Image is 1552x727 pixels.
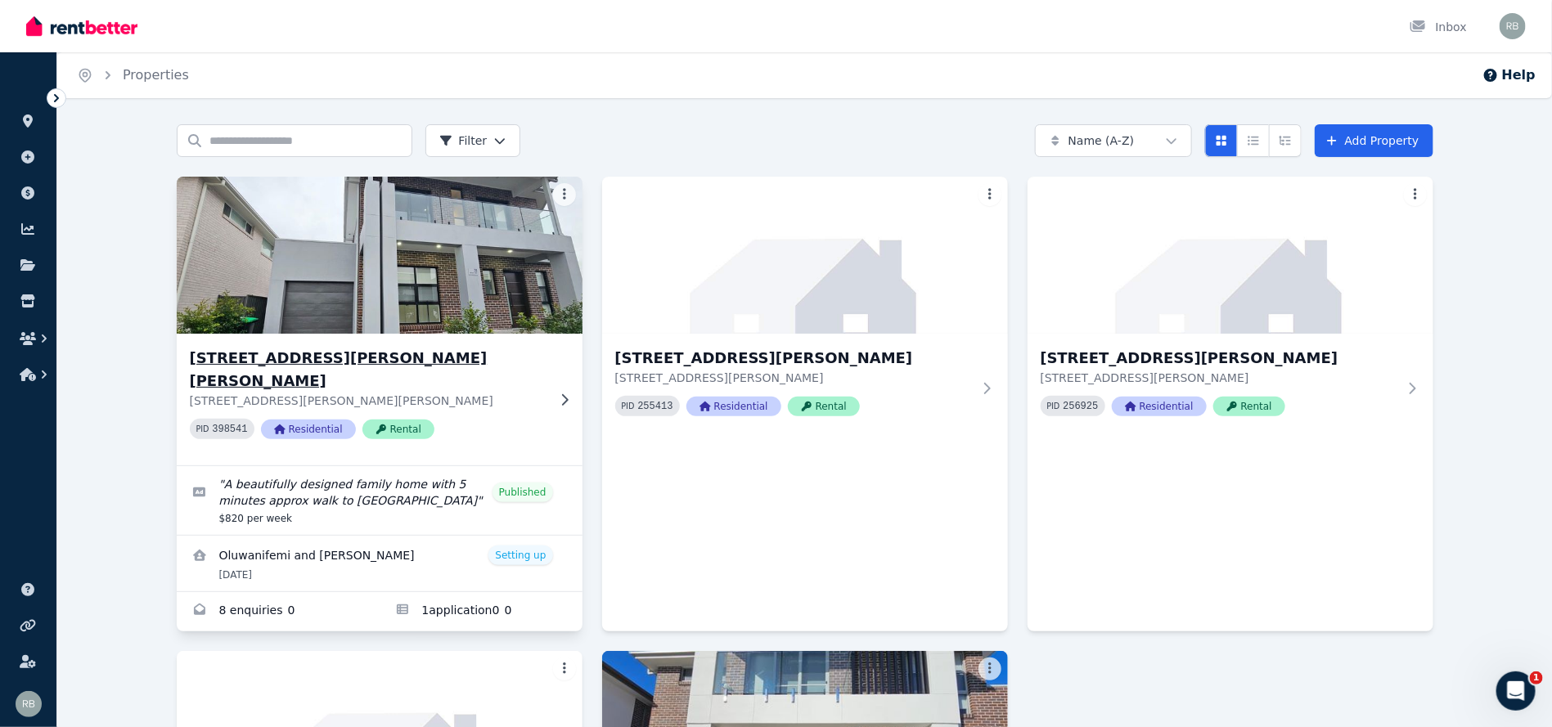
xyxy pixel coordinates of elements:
a: 24 Furber Street, The Ponds[STREET_ADDRESS][PERSON_NAME][STREET_ADDRESS][PERSON_NAME]PID 255413Re... [602,177,1008,442]
span: Rental [1213,397,1285,416]
button: More options [978,183,1001,206]
a: Properties [123,67,189,83]
button: Name (A-Z) [1035,124,1192,157]
img: Raj Bala [16,691,42,717]
p: [STREET_ADDRESS][PERSON_NAME] [615,370,972,386]
p: [STREET_ADDRESS][PERSON_NAME] [1041,370,1397,386]
code: 255413 [637,401,673,412]
span: Residential [686,397,781,416]
button: Filter [425,124,521,157]
iframe: Intercom live chat [1496,671,1536,711]
button: More options [978,657,1001,680]
img: Raj Bala [1500,13,1526,39]
span: Name (A-Z) [1068,132,1135,149]
a: Edit listing: A beautifully designed family home with 5 minutes approx walk to Northbourne Public... [177,466,583,535]
button: More options [553,183,576,206]
img: 20 Burcham St, Marsden Park [166,173,592,338]
a: Enquiries for 20 Burcham St, Marsden Park [177,592,380,631]
img: 24 Furber Street, The Ponds [602,177,1008,334]
small: PID [1047,402,1060,411]
small: PID [622,402,635,411]
span: Rental [362,420,434,439]
h3: [STREET_ADDRESS][PERSON_NAME][PERSON_NAME] [190,347,547,393]
span: Rental [788,397,860,416]
h3: [STREET_ADDRESS][PERSON_NAME] [615,347,972,370]
button: Card view [1205,124,1238,157]
a: Applications for 20 Burcham St, Marsden Park [380,592,583,631]
img: 28 Furber Street, The Ponds [1028,177,1433,334]
code: 398541 [212,424,247,435]
small: PID [196,424,209,433]
button: Expanded list view [1269,124,1302,157]
a: 20 Burcham St, Marsden Park[STREET_ADDRESS][PERSON_NAME][PERSON_NAME][STREET_ADDRESS][PERSON_NAME... [177,177,583,465]
a: 28 Furber Street, The Ponds[STREET_ADDRESS][PERSON_NAME][STREET_ADDRESS][PERSON_NAME]PID 256925Re... [1028,177,1433,442]
span: Residential [1112,397,1207,416]
button: Help [1482,65,1536,85]
button: Compact list view [1237,124,1270,157]
button: More options [1404,183,1427,206]
p: [STREET_ADDRESS][PERSON_NAME][PERSON_NAME] [190,393,547,409]
div: Inbox [1410,19,1467,35]
code: 256925 [1063,401,1098,412]
a: Add Property [1315,124,1433,157]
nav: Breadcrumb [57,52,209,98]
h3: [STREET_ADDRESS][PERSON_NAME] [1041,347,1397,370]
span: Filter [439,132,488,149]
a: View details for Oluwanifemi and Adebayo Olumide [177,536,583,591]
span: Residential [261,420,356,439]
img: RentBetter [26,14,137,38]
button: More options [553,657,576,680]
span: 1 [1530,671,1543,684]
div: View options [1205,124,1302,157]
